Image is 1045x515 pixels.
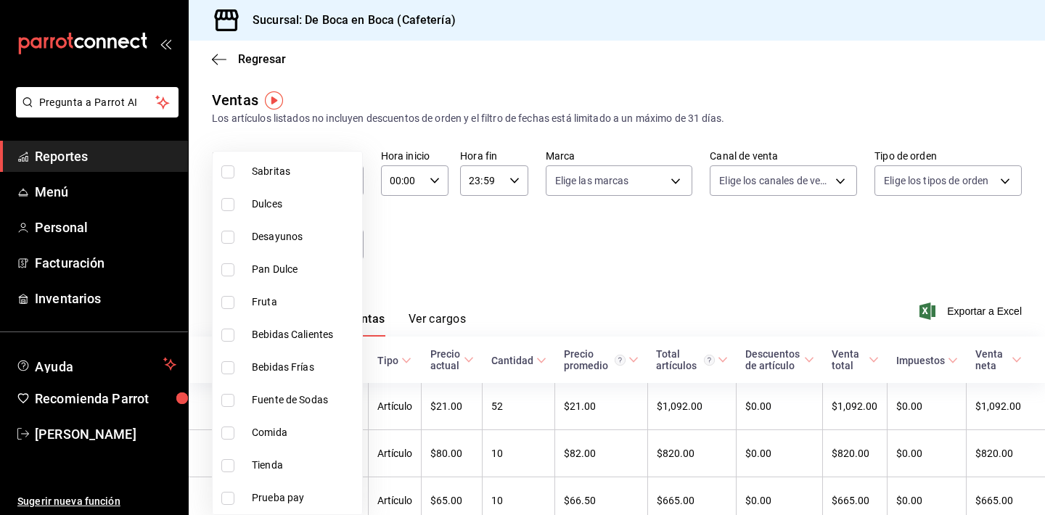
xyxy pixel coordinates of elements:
[252,392,356,408] span: Fuente de Sodas
[265,91,283,110] img: Tooltip marker
[252,229,356,244] span: Desayunos
[252,262,356,277] span: Pan Dulce
[252,360,356,375] span: Bebidas Frías
[252,294,356,310] span: Fruta
[252,164,356,179] span: Sabritas
[252,458,356,473] span: Tienda
[252,490,356,506] span: Prueba pay
[252,425,356,440] span: Comida
[252,327,356,342] span: Bebidas Calientes
[252,197,356,212] span: Dulces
